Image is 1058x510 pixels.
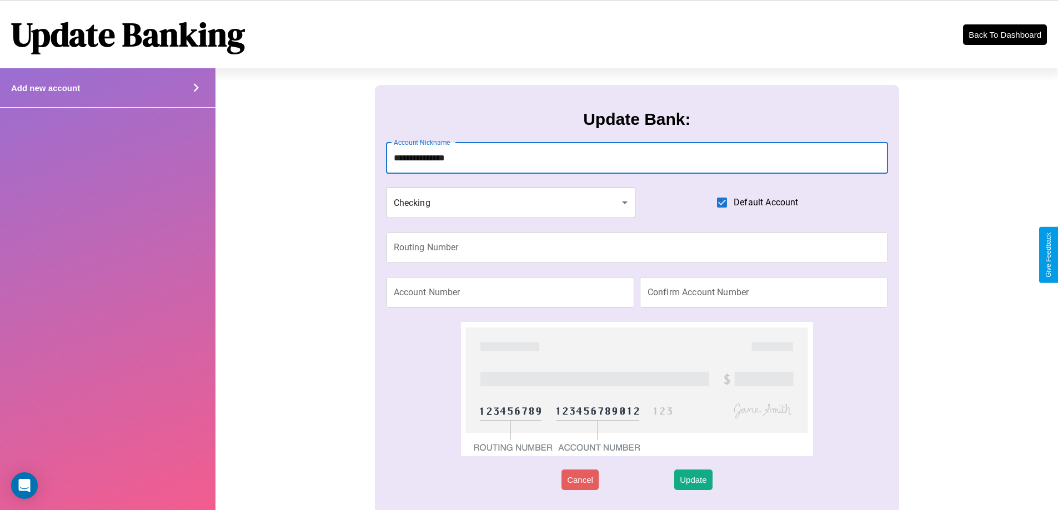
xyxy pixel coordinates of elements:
div: Checking [386,187,636,218]
label: Account Nickname [394,138,450,147]
button: Back To Dashboard [963,24,1047,45]
button: Update [674,469,712,490]
div: Give Feedback [1045,233,1052,277]
button: Cancel [561,469,599,490]
h1: Update Banking [11,12,245,57]
img: check [461,322,813,456]
span: Default Account [734,196,798,209]
div: Open Intercom Messenger [11,472,38,499]
h4: Add new account [11,83,80,93]
h3: Update Bank: [583,110,690,129]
